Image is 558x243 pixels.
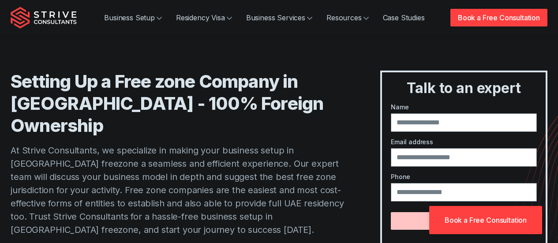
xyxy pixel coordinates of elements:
[319,9,376,26] a: Resources
[429,206,542,234] a: Book a Free Consultation
[376,9,432,26] a: Case Studies
[169,9,239,26] a: Residency Visa
[391,212,537,230] button: Submit
[386,79,542,97] h3: Talk to an expert
[391,172,537,181] label: Phone
[11,144,345,236] p: At Strive Consultants, we specialize in making your business setup in [GEOGRAPHIC_DATA] freezone ...
[391,137,537,146] label: Email address
[11,71,345,137] h1: Setting Up a Free zone Company in [GEOGRAPHIC_DATA] - 100% Foreign Ownership
[97,9,169,26] a: Business Setup
[11,7,77,29] img: Strive Consultants
[391,102,537,112] label: Name
[450,9,547,26] a: Book a Free Consultation
[239,9,319,26] a: Business Services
